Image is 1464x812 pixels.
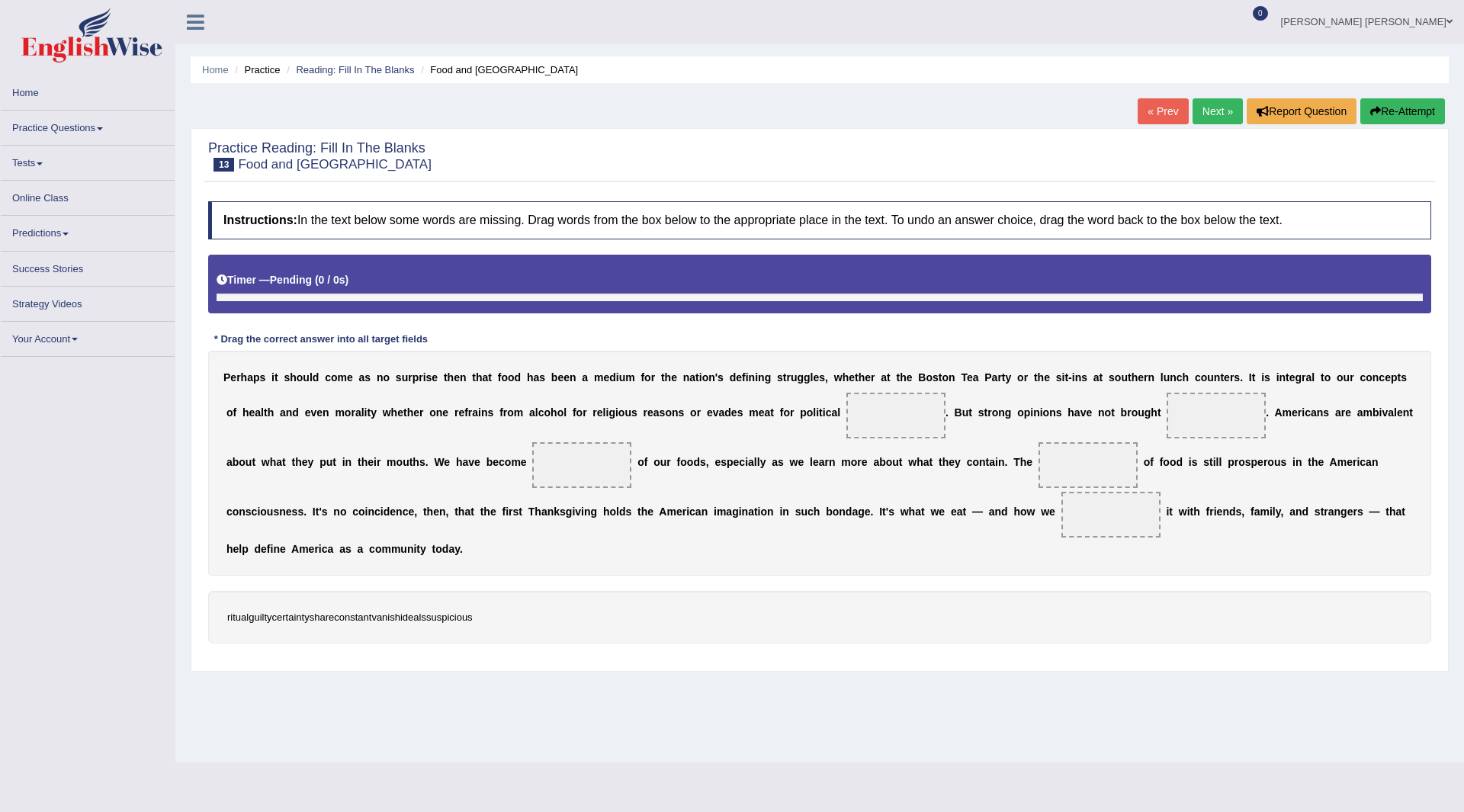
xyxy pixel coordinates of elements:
b: r [583,407,586,419]
b: t [472,371,476,384]
b: e [865,371,871,384]
b: e [1138,371,1144,384]
b: i [1276,371,1279,384]
b: t [1002,371,1006,384]
b: l [813,407,816,419]
b: s [679,407,685,419]
b: t [1252,371,1256,384]
b: r [1024,371,1028,384]
b: c [325,371,331,384]
b: t [1397,371,1401,384]
b: f [498,371,502,384]
b: r [1302,371,1305,384]
b: a [355,407,361,419]
b: e [557,371,563,384]
b: h [1038,371,1045,384]
b: a [529,407,535,419]
b: r [790,407,794,419]
b: t [661,371,665,384]
b: r [697,407,701,419]
b: s [718,371,724,384]
b: r [408,371,412,384]
b: r [468,407,472,419]
b: o [1115,371,1122,384]
a: Home [202,64,229,75]
b: l [535,407,538,419]
li: Practice [231,63,280,77]
b: 0 / 0s [319,274,345,286]
b: t [1034,371,1038,384]
b: d [730,371,737,384]
b: e [305,407,311,419]
b: p [413,371,419,384]
b: p [800,407,807,419]
b: t [770,407,774,419]
button: Re-Attempt [1360,98,1445,124]
b: e [316,407,323,419]
b: s [1401,371,1407,384]
b: f [464,407,468,419]
b: a [653,407,660,419]
b: a [718,407,724,419]
b: u [1207,371,1214,384]
a: Success Stories [1,252,175,281]
a: Predictions [1,216,175,246]
b: e [442,407,448,419]
b: h [242,407,249,419]
b: s [660,407,666,419]
b: e [731,407,737,419]
b: t [264,407,268,419]
b: s [1056,371,1062,384]
b: o [331,371,338,384]
b: Pending [270,274,312,286]
b: I [1249,371,1252,384]
b: m [514,407,523,419]
b: r [644,407,647,419]
b: o [665,407,672,419]
b: l [1161,371,1164,384]
b: w [383,407,391,419]
span: 13 [213,158,234,172]
b: s [426,371,432,384]
b: n [949,371,955,384]
b: h [391,407,398,419]
b: c [1177,371,1183,384]
b: r [1144,371,1148,384]
b: n [1148,371,1154,384]
b: a [689,371,695,384]
b: i [746,371,749,384]
b: t [274,371,278,384]
b: P [223,371,230,384]
b: f [233,407,236,419]
b: n [1279,371,1286,384]
b: u [1344,371,1350,384]
b: n [749,371,756,384]
b: l [261,407,264,419]
b: l [811,371,814,384]
b: o [618,407,625,419]
b: o [644,371,651,384]
b: a [1093,371,1100,384]
a: Reading: Fill In The Blanks [296,64,414,75]
b: c [1195,371,1201,384]
a: « Prev [1138,98,1188,124]
b: e [759,407,765,419]
b: t [488,371,492,384]
b: r [236,371,240,384]
b: v [713,407,719,419]
b: c [1360,371,1366,384]
b: e [1289,371,1295,384]
b: y [1006,371,1012,384]
b: n [758,371,765,384]
b: i [364,407,368,419]
h2: Practice Reading: Fill In The Blanks [208,141,432,172]
b: t [1064,371,1068,384]
b: u [303,371,310,384]
b: f [640,371,644,384]
b: a [973,371,979,384]
b: a [247,371,253,384]
b: s [631,407,637,419]
b: h [859,371,865,384]
b: d [609,371,616,384]
b: i [1062,371,1065,384]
